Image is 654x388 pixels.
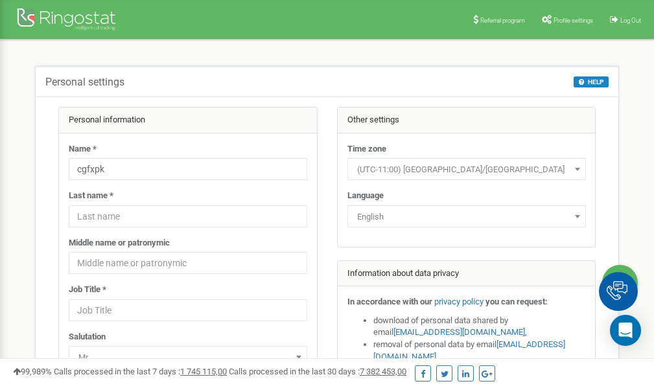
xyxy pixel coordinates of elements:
[69,299,307,321] input: Job Title
[69,143,97,155] label: Name *
[480,17,525,24] span: Referral program
[347,158,586,180] span: (UTC-11:00) Pacific/Midway
[69,205,307,227] input: Last name
[373,315,586,339] li: download of personal data shared by email ,
[54,367,227,376] span: Calls processed in the last 7 days :
[69,237,170,249] label: Middle name or patronymic
[69,346,307,368] span: Mr.
[229,367,406,376] span: Calls processed in the last 30 days :
[360,367,406,376] u: 7 382 453,00
[347,205,586,227] span: English
[393,327,525,337] a: [EMAIL_ADDRESS][DOMAIN_NAME]
[347,297,432,306] strong: In accordance with our
[373,339,586,363] li: removal of personal data by email ,
[69,252,307,274] input: Middle name or patronymic
[45,76,124,88] h5: Personal settings
[69,284,106,296] label: Job Title *
[434,297,484,306] a: privacy policy
[69,331,106,343] label: Salutation
[574,76,609,87] button: HELP
[352,161,581,179] span: (UTC-11:00) Pacific/Midway
[347,190,384,202] label: Language
[69,190,113,202] label: Last name *
[352,208,581,226] span: English
[610,315,641,346] div: Open Intercom Messenger
[59,108,317,133] div: Personal information
[338,108,596,133] div: Other settings
[180,367,227,376] u: 1 745 115,00
[485,297,548,306] strong: you can request:
[338,261,596,287] div: Information about data privacy
[347,143,386,155] label: Time zone
[554,17,593,24] span: Profile settings
[620,17,641,24] span: Log Out
[69,158,307,180] input: Name
[73,348,303,367] span: Mr.
[13,367,52,376] span: 99,989%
